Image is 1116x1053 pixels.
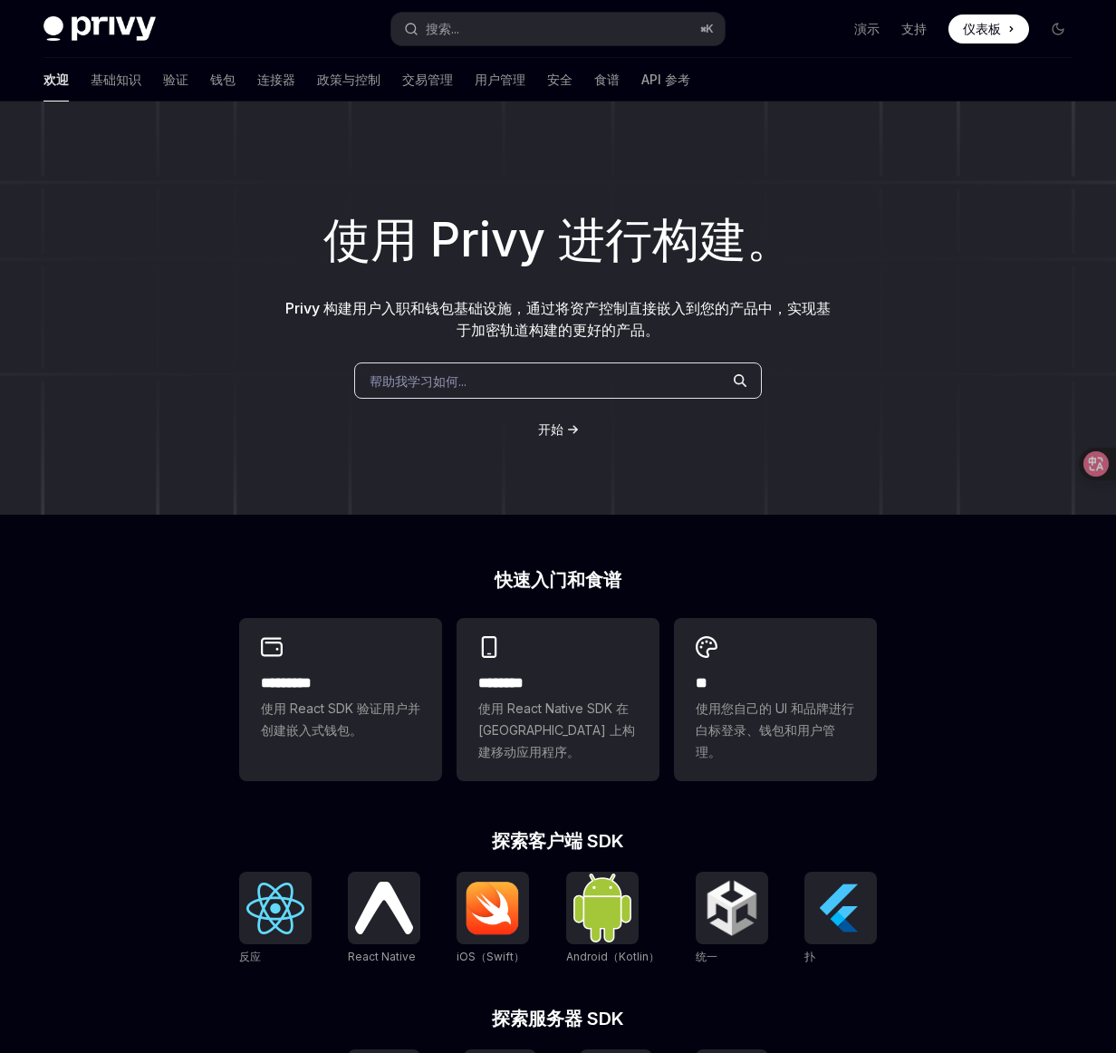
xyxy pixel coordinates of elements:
[43,16,156,42] img: 深色标志
[547,58,572,101] a: 安全
[457,618,659,781] a: **** ***使用 React Native SDK 在 [GEOGRAPHIC_DATA] 上构建移动应用程序。
[239,872,312,966] a: 反应反应
[478,700,635,759] font: 使用 React Native SDK 在 [GEOGRAPHIC_DATA] 上构建移动应用程序。
[674,618,877,781] a: **使用您自己的 UI 和品牌进行白标登录、钱包和用户管理。
[285,299,831,339] font: Privy 构建用户入职和钱包基础设施，通过将资产控制直接嵌入到您的产品中，实现基于加密轨道构建的更好的产品。
[696,872,768,966] a: 统一统一
[370,373,467,389] font: 帮助我学习如何...
[210,72,236,87] font: 钱包
[804,872,877,966] a: 扑扑
[547,72,572,87] font: 安全
[854,20,880,38] a: 演示
[495,569,621,591] font: 快速入门和食谱
[402,58,453,101] a: 交易管理
[538,421,563,437] font: 开始
[163,58,188,101] a: 验证
[239,950,261,963] font: 反应
[804,950,815,963] font: 扑
[402,72,453,87] font: 交易管理
[457,872,529,966] a: iOS（Swift）iOS（Swift）
[43,72,69,87] font: 欢迎
[246,883,304,934] img: 反应
[210,58,236,101] a: 钱包
[355,882,413,933] img: React Native
[700,22,706,35] font: ⌘
[261,700,420,738] font: 使用 React SDK 验证用户并创建嵌入式钱包。
[641,58,690,101] a: API 参考
[566,950,659,963] font: Android（Kotlin）
[538,420,563,439] a: 开始
[426,21,459,36] font: 搜索...
[91,58,141,101] a: 基础知识
[594,58,620,101] a: 食谱
[163,72,188,87] font: 验证
[317,72,380,87] font: 政策与控制
[492,830,624,852] font: 探索客户端 SDK
[948,14,1029,43] a: 仪表板
[1044,14,1073,43] button: 切换暗模式
[317,58,380,101] a: 政策与控制
[475,58,525,101] a: 用户管理
[457,950,524,963] font: iOS（Swift）
[901,21,927,36] font: 支持
[854,21,880,36] font: 演示
[257,72,295,87] font: 连接器
[348,950,416,963] font: React Native
[257,58,295,101] a: 连接器
[391,13,725,45] button: 搜索...⌘K
[696,700,854,759] font: 使用您自己的 UI 和品牌进行白标登录、钱包和用户管理。
[43,58,69,101] a: 欢迎
[641,72,690,87] font: API 参考
[348,872,420,966] a: React NativeReact Native
[706,22,714,35] font: K
[91,72,141,87] font: 基础知识
[812,879,870,937] img: 扑
[323,211,794,268] font: 使用 Privy 进行构建。
[492,1008,624,1029] font: 探索服务器 SDK
[696,950,717,963] font: 统一
[703,879,761,937] img: 统一
[573,874,631,942] img: Android（Kotlin）
[475,72,525,87] font: 用户管理
[901,20,927,38] a: 支持
[464,881,522,935] img: iOS（Swift）
[594,72,620,87] font: 食谱
[963,21,1001,36] font: 仪表板
[566,872,659,966] a: Android（Kotlin）Android（Kotlin）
